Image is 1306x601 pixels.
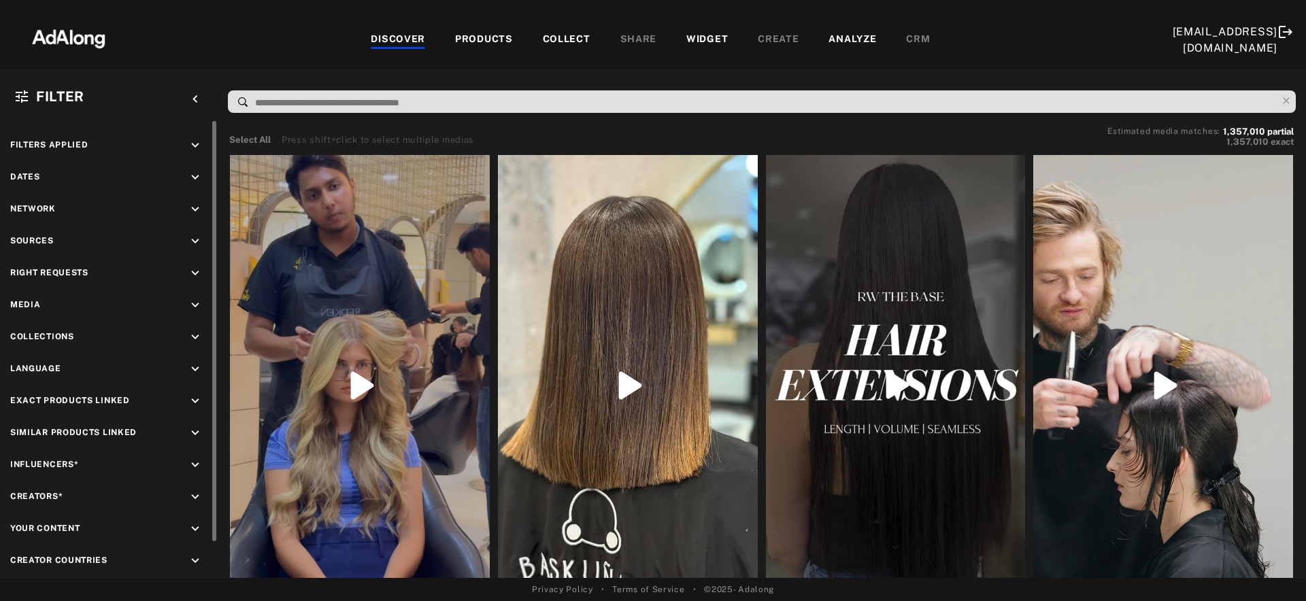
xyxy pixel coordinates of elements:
[229,133,271,147] button: Select All
[188,170,203,185] i: keyboard_arrow_down
[282,133,474,147] div: Press shift+click to select multiple medias
[188,394,203,409] i: keyboard_arrow_down
[188,490,203,504] i: keyboard_arrow_down
[188,362,203,377] i: keyboard_arrow_down
[1107,135,1294,149] button: 1,357,010exact
[10,460,78,469] span: Influencers*
[620,32,657,48] div: SHARE
[36,88,84,105] span: Filter
[10,140,88,150] span: Filters applied
[1107,126,1220,136] span: Estimated media matches:
[188,138,203,153] i: keyboard_arrow_down
[188,234,203,249] i: keyboard_arrow_down
[612,583,684,596] a: Terms of Service
[10,332,74,341] span: Collections
[828,32,876,48] div: ANALYZE
[543,32,590,48] div: COLLECT
[9,17,129,58] img: 63233d7d88ed69de3c212112c67096b6.png
[10,236,54,245] span: Sources
[1238,536,1306,601] iframe: Chat Widget
[758,32,799,48] div: CREATE
[188,92,203,107] i: keyboard_arrow_left
[188,266,203,281] i: keyboard_arrow_down
[188,202,203,217] i: keyboard_arrow_down
[10,555,107,565] span: Creator Countries
[10,268,88,277] span: Right Requests
[10,492,63,501] span: Creators*
[1223,126,1265,137] span: 1,357,010
[10,428,137,437] span: Similar Products Linked
[10,364,61,373] span: Language
[10,523,80,533] span: Your Content
[10,300,41,309] span: Media
[188,298,203,313] i: keyboard_arrow_down
[188,330,203,345] i: keyboard_arrow_down
[693,583,697,596] span: •
[686,32,728,48] div: WIDGET
[10,172,40,182] span: Dates
[704,583,774,596] span: © 2025 - Adalong
[1173,24,1278,56] div: [EMAIL_ADDRESS][DOMAIN_NAME]
[10,396,130,405] span: Exact Products Linked
[532,583,593,596] a: Privacy Policy
[1223,128,1294,135] button: 1,357,010partial
[371,32,425,48] div: DISCOVER
[188,553,203,568] i: keyboard_arrow_down
[188,426,203,441] i: keyboard_arrow_down
[188,458,203,473] i: keyboard_arrow_down
[455,32,513,48] div: PRODUCTS
[601,583,605,596] span: •
[906,32,930,48] div: CRM
[188,521,203,536] i: keyboard_arrow_down
[10,204,56,213] span: Network
[1226,137,1268,147] span: 1,357,010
